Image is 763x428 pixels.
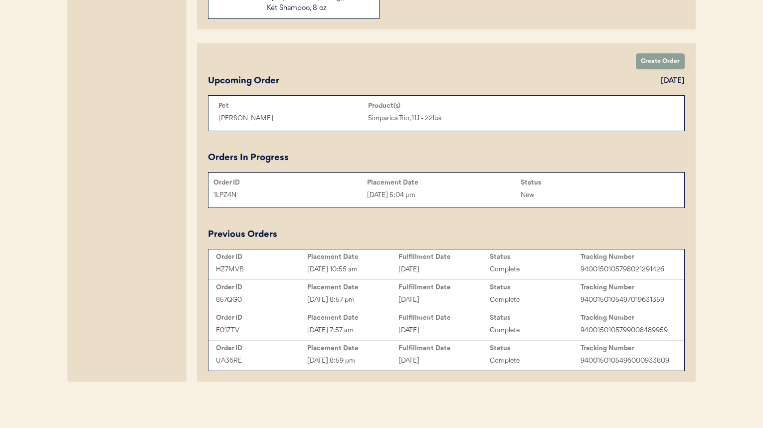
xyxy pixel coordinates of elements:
div: [DATE] 7:57 am [307,325,398,336]
div: Order ID [216,253,307,261]
div: UA36RE [216,355,307,367]
div: Simparica Trio, 11.1 - 22lbs [368,113,518,124]
div: Fulfillment Date [398,344,490,352]
div: Placement Date [307,253,398,261]
div: Placement Date [367,179,521,187]
div: Tracking Number [580,283,672,291]
div: [DATE] [398,325,490,336]
div: Placement Date [307,283,398,291]
div: Placement Date [307,344,398,352]
div: Status [521,179,674,187]
div: Complete [490,264,581,275]
div: Placement Date [307,314,398,322]
button: Create Order [636,53,685,69]
div: Status [490,283,581,291]
div: Orders In Progress [208,151,289,165]
div: Pet [218,102,368,110]
div: [DATE] [398,294,490,306]
div: [DATE] [398,355,490,367]
div: Complete [490,294,581,306]
div: Previous Orders [208,228,277,241]
div: Fulfillment Date [398,253,490,261]
div: Status [490,253,581,261]
div: Complete [490,355,581,367]
div: 9400150105798021291426 [580,264,672,275]
div: [DATE] 5:04 pm [367,190,521,201]
div: Complete [490,325,581,336]
div: Status [490,344,581,352]
div: 9400150105799008489959 [580,325,672,336]
div: New [521,190,674,201]
div: HZ7MVB [216,264,307,275]
div: [DATE] 10:55 am [307,264,398,275]
div: Fulfillment Date [398,314,490,322]
div: 9400150105497019631359 [580,294,672,306]
div: Tracking Number [580,253,672,261]
div: [DATE] 8:57 pm [307,294,398,306]
div: Upcoming Order [208,74,279,88]
div: E01ZTV [216,325,307,336]
div: [PERSON_NAME] [218,113,368,124]
div: [DATE] 8:59 pm [307,355,398,367]
div: Order ID [216,344,307,352]
div: Order ID [216,283,307,291]
div: [DATE] [661,76,685,86]
div: Fulfillment Date [398,283,490,291]
div: [DATE] [398,264,490,275]
div: 1LPZ4N [213,190,367,201]
div: Order ID [213,179,367,187]
div: Order ID [216,314,307,322]
div: 9400150105496000933809 [580,355,672,367]
div: Tracking Number [580,314,672,322]
div: Status [490,314,581,322]
div: Product(s) [368,102,518,110]
div: 857QG0 [216,294,307,306]
div: Tracking Number [580,344,672,352]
